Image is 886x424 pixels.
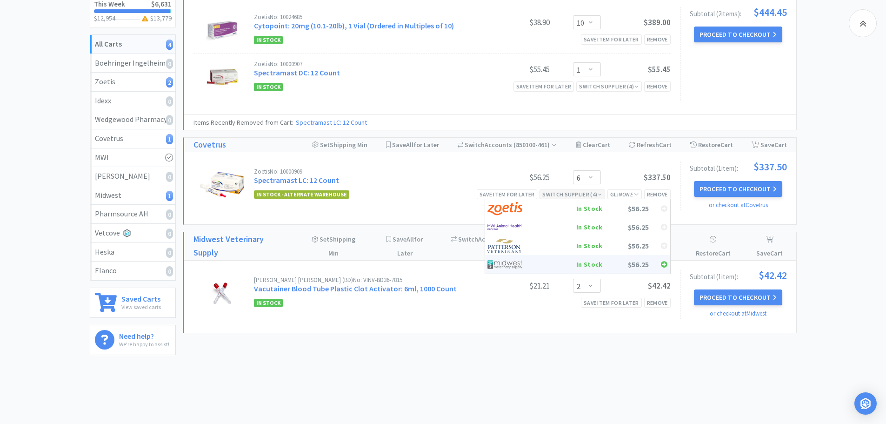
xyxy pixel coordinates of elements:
[90,73,175,92] a: Zoetis2
[119,340,169,349] p: We're happy to assist!
[254,175,339,185] a: Spectramast LC: 12 Count
[95,114,171,126] div: Wedgewood Pharmacy
[254,61,480,67] div: Zoetis No: 10000907
[95,57,171,69] div: Boehringer Ingelheim
[694,181,782,197] button: Proceed to Checkout
[770,249,783,257] span: Cart
[534,257,603,271] div: In Stock
[166,266,173,276] i: 0
[644,189,671,199] div: Remove
[449,232,561,260] div: Accounts
[320,141,330,149] span: Set
[254,14,480,20] div: Zoetis No: 10024685
[90,288,176,318] a: Saved CartsView saved carts
[312,138,367,152] div: Shipping Min
[485,218,670,236] div: Click to move this item to MWI Veterinary Supply's cart
[90,92,175,111] a: Idexx0
[534,239,603,253] div: In Stock
[487,239,522,253] img: f5e969b455434c6296c6d81ef179fa71_3.png
[603,239,649,253] div: $56.25
[774,141,787,149] span: Cart
[121,303,161,311] p: View saved carts
[576,138,610,152] div: Clear
[209,277,236,310] img: 2ebcdb66464240e1ad990995fbc61a3f_117712.jpeg
[166,59,173,69] i: 0
[94,0,125,7] h2: This Week
[254,168,480,175] div: Zoetis No: 10000909
[465,141,485,149] span: Switch
[90,262,175,280] a: Elanco0
[306,232,360,260] div: Shipping Min
[720,141,733,149] span: Cart
[480,17,550,28] div: $38.90
[140,15,172,21] h3: $
[296,118,367,127] a: Spectramast LC: 12 Count
[254,190,349,199] span: In Stock - Alternate Warehouse
[197,168,248,201] img: 2d20365e16ed4243b498182edde5f841_31671.png
[603,257,649,271] div: $56.25
[95,265,171,277] div: Elanco
[753,7,787,17] span: $444.45
[487,202,522,215] img: a673e5ab4e5e497494167fe422e9a3ab.png
[90,129,175,148] a: Covetrus1
[718,249,731,257] span: Cart
[759,270,787,280] span: $42.42
[406,235,414,243] span: All
[95,39,122,48] strong: All Carts
[534,220,603,234] div: In Stock
[90,186,175,205] a: Midwest1
[392,141,439,149] span: Save for Later
[95,95,171,107] div: Idexx
[542,190,602,199] div: Switch Supplier ( 4 )
[690,7,787,17] div: Subtotal ( 2 item s ):
[119,330,169,340] h6: Need help?
[659,141,672,149] span: Cart
[206,14,239,47] img: 39cef90203794d518db4e981ce7afd39_524968.jpeg
[690,138,733,152] div: Restore
[95,76,171,88] div: Zoetis
[753,232,787,260] div: Save
[193,233,288,260] a: Midwest Veterinary Supply
[166,115,173,125] i: 0
[487,257,522,271] img: 4dd14cff54a648ac9e977f0c5da9bc2e_5.png
[95,227,171,239] div: Vetcove
[90,167,175,186] a: [PERSON_NAME]0
[690,270,787,280] div: Subtotal ( 1 item ):
[166,77,173,87] i: 2
[95,189,171,202] div: Midwest
[254,277,480,283] div: [PERSON_NAME] [PERSON_NAME] (BD) No: VINV-BD36-7815
[648,281,671,291] span: $42.42
[184,114,796,130] div: Items Recently Removed from Cart:
[694,27,782,42] button: Proceed to Checkout
[693,232,734,260] div: Restore
[513,81,574,91] div: Save item for later
[90,35,175,54] a: All Carts4
[393,235,423,257] span: Save for Later
[166,191,173,201] i: 1
[644,34,671,44] div: Remove
[95,246,171,258] div: Heska
[690,162,787,172] div: Subtotal ( 1 item ):
[90,224,175,243] a: Vetcove0
[648,64,671,74] span: $55.45
[153,14,172,22] span: 13,779
[581,34,642,44] div: Save item for later
[753,162,787,172] span: $337.50
[90,205,175,224] a: Pharmsource AH0
[854,392,877,415] div: Open Intercom Messenger
[193,138,226,152] a: Covetrus
[644,81,671,91] div: Remove
[581,298,642,308] div: Save item for later
[752,138,787,152] div: Save
[629,138,672,152] div: Refresh
[90,148,175,168] a: MWI
[458,138,557,152] div: Accounts
[480,280,550,291] div: $21.21
[710,310,766,317] a: or checkout at Midwest
[485,199,670,218] div: Click to move this item to Zoetis's cart
[166,248,173,258] i: 0
[95,208,171,220] div: Pharmsource AH
[598,141,610,149] span: Cart
[206,61,239,94] img: bc6450a1dd2c485f971c8728e62b9304_295608.jpeg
